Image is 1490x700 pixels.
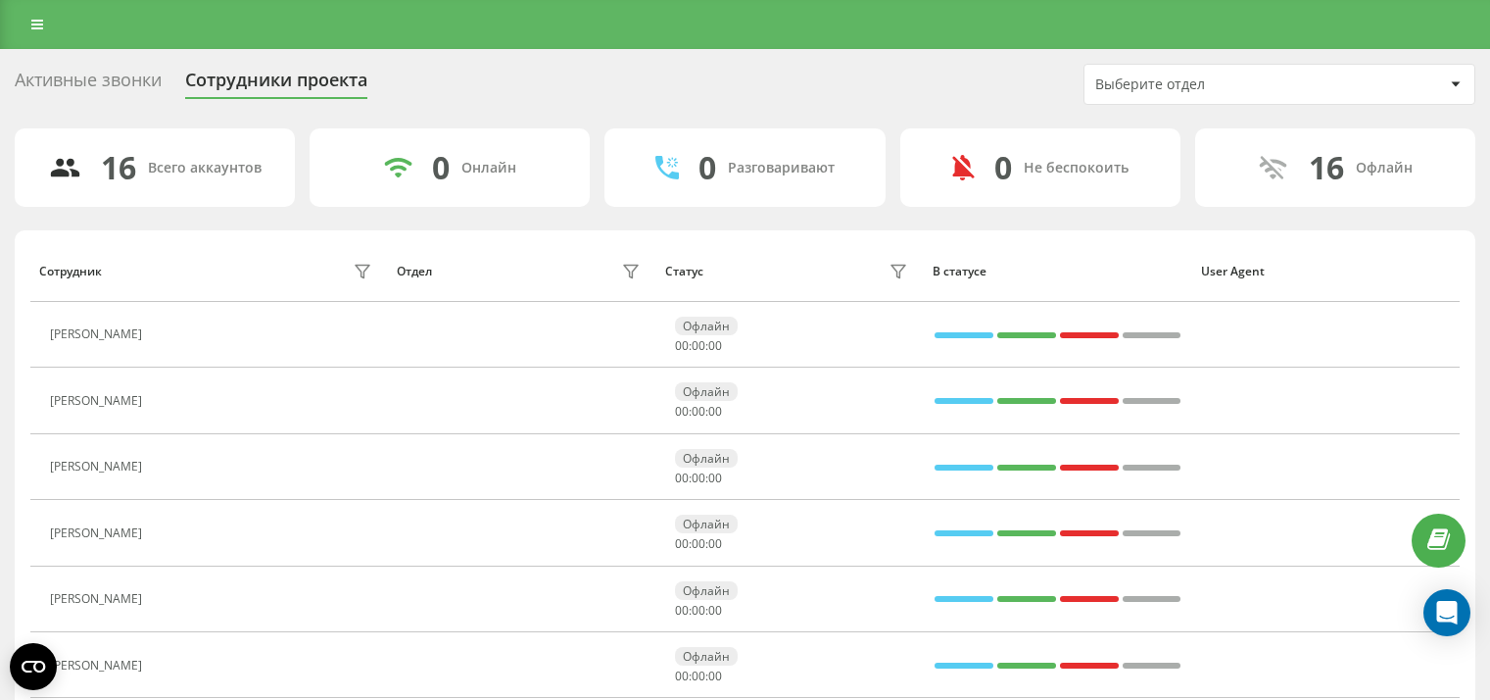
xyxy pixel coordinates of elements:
[675,581,738,600] div: Офлайн
[10,643,57,690] button: Open CMP widget
[461,160,516,176] div: Онлайн
[692,535,705,552] span: 00
[675,535,689,552] span: 00
[675,602,689,619] span: 00
[692,337,705,354] span: 00
[675,670,722,683] div: : :
[675,382,738,401] div: Офлайн
[15,70,162,100] div: Активные звонки
[1024,160,1129,176] div: Не беспокоить
[692,470,705,486] span: 00
[708,470,722,486] span: 00
[432,149,450,186] div: 0
[675,668,689,684] span: 00
[675,537,722,551] div: : :
[1356,160,1413,176] div: Офлайн
[101,149,136,186] div: 16
[39,265,102,278] div: Сотрудник
[675,472,722,485] div: : :
[1309,149,1344,186] div: 16
[675,339,722,353] div: : :
[675,337,689,354] span: 00
[50,394,147,408] div: [PERSON_NAME]
[675,449,738,468] div: Офлайн
[708,535,722,552] span: 00
[675,403,689,420] span: 00
[1201,265,1451,278] div: User Agent
[728,160,835,176] div: Разговаривают
[1423,589,1470,636] div: Open Intercom Messenger
[50,526,147,540] div: [PERSON_NAME]
[675,647,738,666] div: Офлайн
[708,403,722,420] span: 00
[397,265,432,278] div: Отдел
[50,592,147,606] div: [PERSON_NAME]
[698,149,716,186] div: 0
[50,460,147,474] div: [PERSON_NAME]
[708,337,722,354] span: 00
[675,317,738,335] div: Офлайн
[675,515,738,533] div: Офлайн
[692,602,705,619] span: 00
[692,668,705,684] span: 00
[675,470,689,486] span: 00
[708,602,722,619] span: 00
[708,668,722,684] span: 00
[994,149,1012,186] div: 0
[933,265,1182,278] div: В статусе
[50,327,147,341] div: [PERSON_NAME]
[50,659,147,673] div: [PERSON_NAME]
[675,405,722,419] div: : :
[675,604,722,618] div: : :
[185,70,367,100] div: Сотрудники проекта
[692,403,705,420] span: 00
[148,160,262,176] div: Всего аккаунтов
[1095,76,1329,93] div: Выберите отдел
[665,265,703,278] div: Статус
